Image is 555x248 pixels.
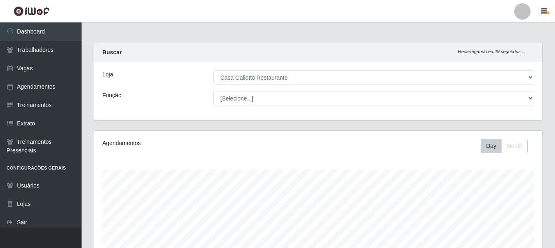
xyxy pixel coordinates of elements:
[458,49,524,54] i: Recarregando em 29 segundos...
[102,91,122,100] label: Função
[481,139,534,153] div: Toolbar with button groups
[481,139,528,153] div: First group
[102,49,122,56] strong: Buscar
[501,139,528,153] button: Month
[13,6,50,16] img: CoreUI Logo
[102,139,275,147] div: Agendamentos
[481,139,502,153] button: Day
[102,70,113,79] label: Loja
